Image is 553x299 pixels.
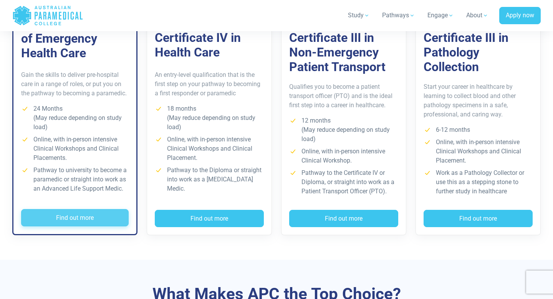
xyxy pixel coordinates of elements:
li: 6-12 months [424,125,533,135]
li: 12 months (May reduce depending on study load) [289,116,398,144]
li: Pathway to university to become a paramedic or straight into work as an Advanced Life Support Medic. [21,166,129,193]
li: Pathway to the Diploma or straight into work as a [MEDICAL_DATA] Medic. [155,166,264,193]
button: Find out more [424,210,533,228]
button: Find out more [155,210,264,228]
li: 24 Months (May reduce depending on study load) [21,104,129,132]
li: 18 months (May reduce depending on study load) [155,104,264,132]
button: Find out more [21,209,129,227]
li: Online, with in-person intensive Clinical Workshops and Clinical Placement. [155,135,264,163]
li: Work as a Pathology Collector or use this as a stepping stone to further study in healthcare [424,168,533,196]
p: Gain the skills to deliver pre-hospital care in a range of roles, or put you on the pathway to be... [21,70,129,98]
li: Online, with in-person intensive Clinical Workshop. [289,147,398,165]
p: Qualifies you to become a patient transport officer (PTO) and is the ideal first step into a care... [289,82,398,110]
h3: HLT41120 Certificate IV in Health Care [155,15,264,60]
button: Find out more [289,210,398,228]
h3: HLT37215 Certificate III in Pathology Collection [424,15,533,75]
h3: HLT51020 Diploma of Emergency Health Care [21,16,129,60]
li: Pathway to the Certificate IV or Diploma, or straight into work as a Patient Transport Officer (P... [289,168,398,196]
li: Online, with in-person intensive Clinical Workshops and Clinical Placement. [424,138,533,165]
li: Online, with in-person intensive Clinical Workshops and Clinical Placements. [21,135,129,163]
p: Start your career in healthcare by learning to collect blood and other pathology specimens in a s... [424,82,533,119]
p: An entry-level qualification that is the first step on your pathway to becoming a first responder... [155,70,264,98]
h3: HLT31120 Certificate III in Non-Emergency Patient Transport [289,15,398,75]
